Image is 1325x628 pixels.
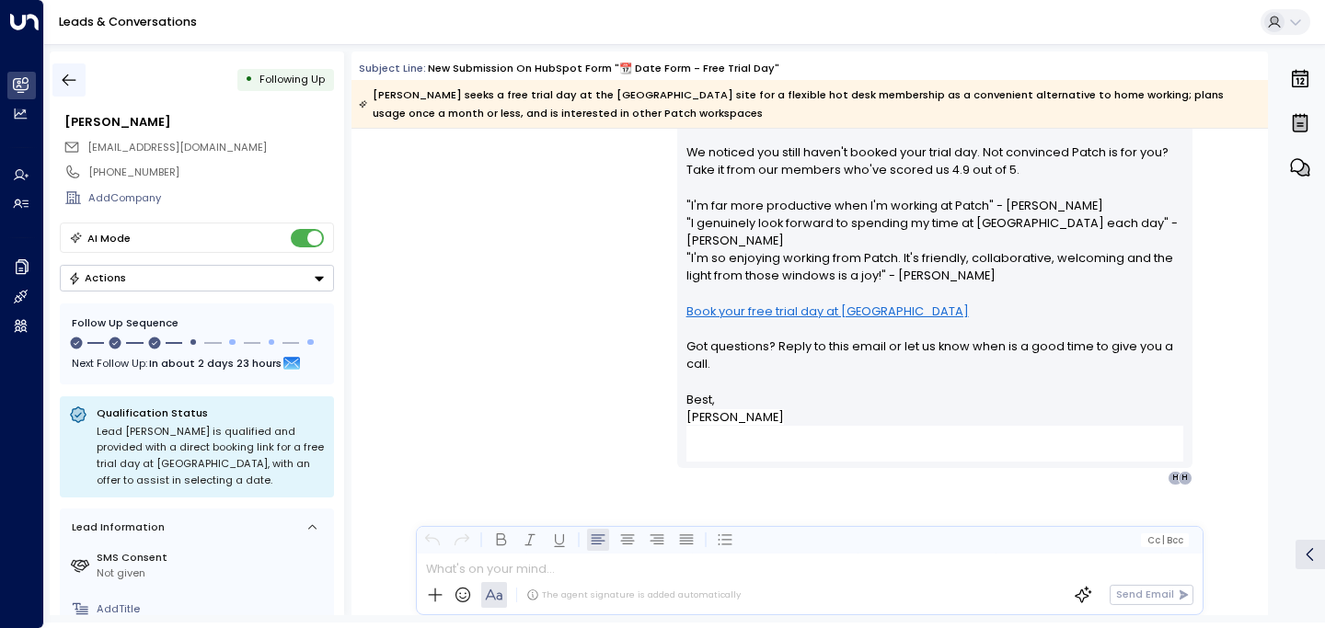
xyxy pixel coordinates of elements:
[359,61,426,75] span: Subject Line:
[97,565,328,581] div: Not given
[686,108,1184,391] p: Hi [PERSON_NAME] We noticed you still haven't booked your trial day. Not convinced Patch is for y...
[451,529,473,551] button: Redo
[87,140,267,154] span: [EMAIL_ADDRESS][DOMAIN_NAME]
[97,601,328,617] div: AddTitle
[87,140,267,155] span: lm15576@my.bristol.ac.uk
[1147,535,1183,545] span: Cc Bcc
[1141,533,1189,547] button: Cc|Bcc
[526,588,741,601] div: The agent signature is added automatically
[428,61,779,76] div: New submission on HubSpot Form "📆 Date Form - Free Trial Day"
[1162,535,1165,545] span: |
[72,315,322,331] div: Follow Up Sequence
[421,529,444,551] button: Undo
[149,353,282,373] span: In about 2 days 23 hours
[72,353,322,373] div: Next Follow Up:
[88,165,333,180] div: [PHONE_NUMBER]
[97,550,328,565] label: SMS Consent
[87,229,131,247] div: AI Mode
[259,72,325,86] span: Following Up
[686,303,969,320] a: Book your free trial day at [GEOGRAPHIC_DATA]
[686,409,784,425] span: [PERSON_NAME]
[88,190,333,206] div: AddCompany
[245,66,253,93] div: •
[68,271,126,284] div: Actions
[64,113,333,131] div: [PERSON_NAME]
[1168,471,1182,485] div: H
[97,405,325,420] p: Qualification Status
[359,86,1259,122] div: [PERSON_NAME] seeks a free trial day at the [GEOGRAPHIC_DATA] site for a flexible hot desk member...
[686,391,715,408] span: Best,
[66,520,165,535] div: Lead Information
[60,265,334,291] button: Actions
[97,424,325,488] div: Lead [PERSON_NAME] is qualified and provided with a direct booking link for a free trial day at [...
[59,14,197,29] a: Leads & Conversations
[1178,471,1192,485] div: H
[60,265,334,291] div: Button group with a nested menu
